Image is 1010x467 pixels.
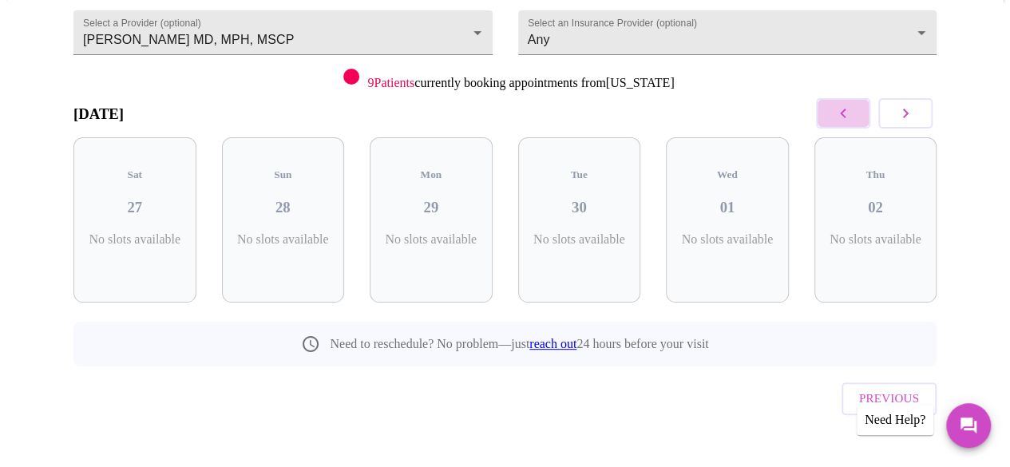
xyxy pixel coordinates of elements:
[86,232,184,247] p: No slots available
[73,10,493,55] div: [PERSON_NAME] MD, MPH, MSCP
[235,199,332,216] h3: 28
[946,403,991,448] button: Messages
[827,232,925,247] p: No slots available
[382,232,480,247] p: No slots available
[86,199,184,216] h3: 27
[529,337,576,350] a: reach out
[73,105,124,123] h3: [DATE]
[679,168,776,181] h5: Wed
[842,382,937,414] button: Previous
[330,337,708,351] p: Need to reschedule? No problem—just 24 hours before your visit
[827,199,925,216] h3: 02
[859,388,919,409] span: Previous
[382,168,480,181] h5: Mon
[235,168,332,181] h5: Sun
[367,76,674,90] p: currently booking appointments from [US_STATE]
[531,168,628,181] h5: Tue
[367,76,414,89] span: 9 Patients
[679,199,776,216] h3: 01
[382,199,480,216] h3: 29
[86,168,184,181] h5: Sat
[518,10,937,55] div: Any
[531,232,628,247] p: No slots available
[827,168,925,181] h5: Thu
[679,232,776,247] p: No slots available
[531,199,628,216] h3: 30
[857,405,933,435] div: Need Help?
[235,232,332,247] p: No slots available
